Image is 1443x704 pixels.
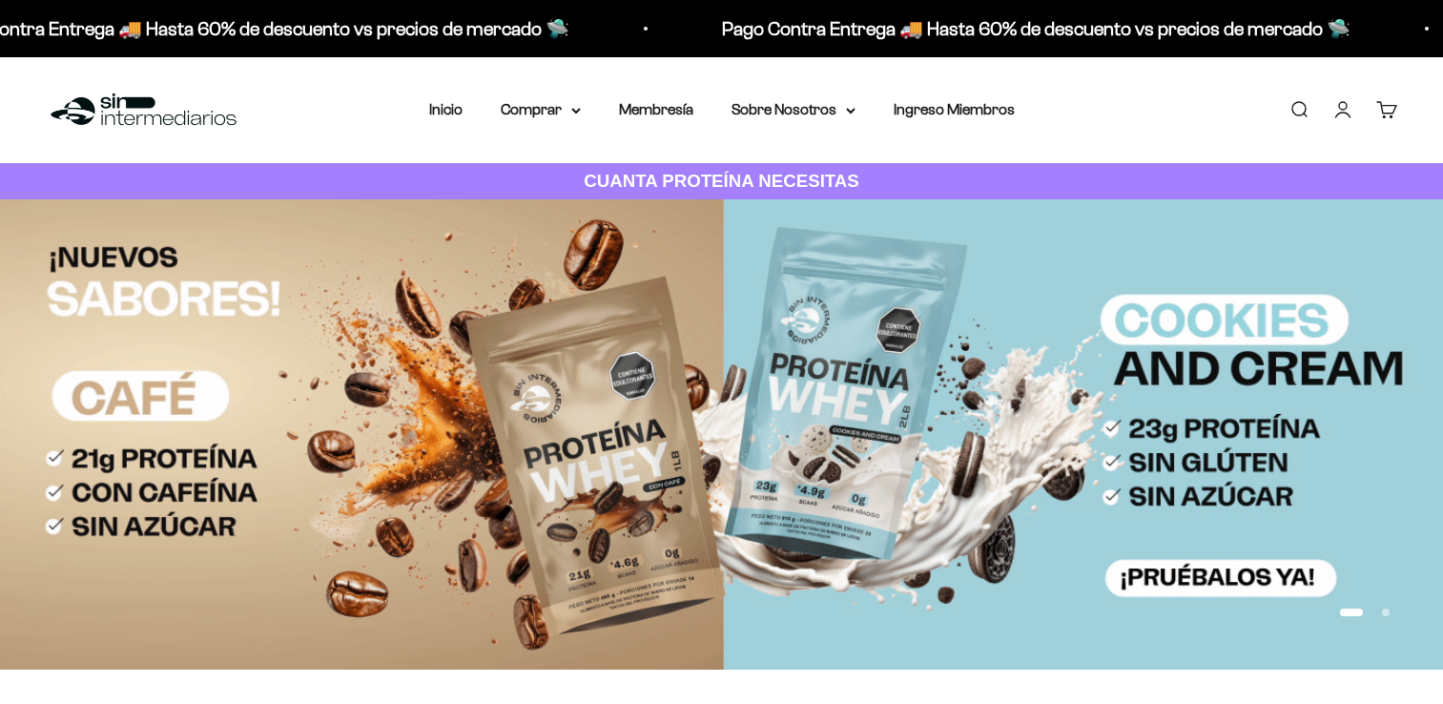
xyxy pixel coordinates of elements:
a: Membresía [619,101,693,117]
summary: Sobre Nosotros [732,97,855,122]
summary: Comprar [501,97,581,122]
strong: CUANTA PROTEÍNA NECESITAS [584,171,859,191]
a: Inicio [429,101,463,117]
a: Ingreso Miembros [894,101,1015,117]
p: Pago Contra Entrega 🚚 Hasta 60% de descuento vs precios de mercado 🛸 [714,13,1343,44]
